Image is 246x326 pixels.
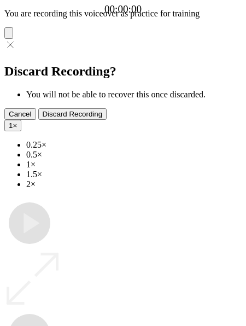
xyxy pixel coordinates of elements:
li: 0.25× [26,140,242,150]
a: 00:00:00 [104,3,142,15]
li: 1.5× [26,170,242,179]
li: You will not be able to recover this once discarded. [26,90,242,100]
button: 1× [4,120,21,131]
h2: Discard Recording? [4,64,242,79]
button: Cancel [4,108,36,120]
li: 2× [26,179,242,189]
span: 1 [9,121,13,130]
p: You are recording this voiceover as practice for training [4,9,242,19]
button: Discard Recording [38,108,107,120]
li: 0.5× [26,150,242,160]
li: 1× [26,160,242,170]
